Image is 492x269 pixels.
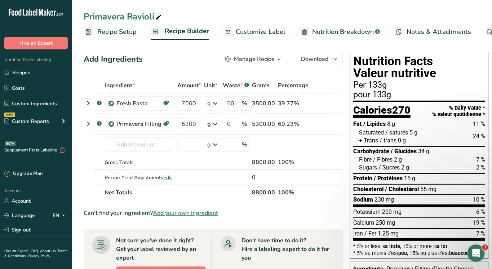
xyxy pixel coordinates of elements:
span: / saturés [385,129,408,136]
span: / Fibres [373,156,393,163]
span: Add your own ingredient [153,209,218,217]
div: g [207,140,211,149]
span: Protein [353,175,372,182]
span: Recipe Setup [97,27,137,37]
button: Manage Recipe [219,52,286,66]
div: Add Ingredients [84,53,143,65]
div: g [207,120,211,128]
img: Sub Recipe [108,101,114,106]
span: Cholesterol [353,186,384,193]
span: Customize Label [236,27,285,37]
span: 7 % [476,156,485,163]
span: 1.25 mg [378,230,399,237]
span: 200 mg [382,208,402,215]
div: pour 133g [353,91,485,99]
div: Custom Reports [4,118,49,125]
span: 19 % [473,219,485,226]
span: Sugars [359,164,377,171]
span: 3 [482,244,488,250]
span: / Lipides [363,120,386,127]
span: 0 g [398,137,406,144]
div: BETA [5,141,16,146]
span: 34 g [418,148,429,155]
div: Upgrade Plan [4,170,43,177]
span: Amount [177,81,201,90]
span: Fat [353,120,362,127]
a: Language [4,209,35,222]
span: + Trans [359,137,378,144]
div: 5300.00 [252,120,275,128]
span: 11 % [473,120,485,127]
span: Percentage [278,81,309,90]
span: / Protéines [374,175,403,182]
div: 0 [252,173,275,182]
section: * 5% or less is , 15% or more is [353,241,485,256]
span: Unit [204,81,218,90]
div: 8800.00 [252,158,275,167]
span: / Fer [364,230,376,237]
span: 250 mg [376,219,395,226]
div: 3500.00 [252,99,275,108]
div: Gross Totals [105,159,174,166]
span: Iron [353,230,363,237]
span: 7 % [476,230,485,237]
div: Recipe Yield Adjustments [105,174,174,181]
div: 60.23% [278,120,309,128]
div: Primavera Ravioli [84,10,163,23]
div: Calories [353,105,411,118]
a: Privacy Policy [28,253,50,259]
a: Hire an Expert . [4,248,30,253]
span: a little [385,243,400,249]
input: Add Ingredient [105,137,174,152]
div: Don't have time to do it? Hire a labeling expert to do it for you [241,236,334,262]
span: Nutrition Breakdown [312,27,374,37]
div: * 5% ou moins c’est , 15% ou plus c’est [353,251,485,256]
div: Manage Recipe [234,55,275,63]
span: 8 g [387,120,395,127]
a: FAQ . [31,248,40,253]
span: 24 % [473,133,485,140]
span: Carbohydrate [353,148,389,155]
a: Recipe Setup [84,24,137,40]
img: Sub Recipe [108,122,114,127]
span: Calcium [353,219,374,226]
span: 55 mg [420,186,436,193]
span: Download [301,55,328,63]
a: Notes & Attachments [394,24,471,40]
button: Hire an Expert [4,37,68,49]
span: 230 mg [374,196,394,203]
span: / Sucres [378,164,400,171]
span: 2 % [476,164,485,171]
span: / Cholestérol [385,186,419,193]
button: Download [292,52,343,66]
span: 270 [392,104,411,116]
div: EN [53,211,68,220]
span: Edit [163,174,172,181]
div: 100% [278,158,309,167]
a: Terms & Conditions . [4,248,67,259]
span: peu [398,250,407,256]
a: Nutrition Breakdown [300,24,380,40]
div: Waste [223,81,249,90]
div: NEW [4,113,15,117]
th: 8800.00 [251,185,276,200]
span: Saturated [359,129,384,136]
th: 100% [276,185,310,200]
span: a lot [437,243,447,249]
div: % Daily Value * % valeur quotidienne * [432,105,485,118]
span: Fibre [359,156,372,163]
div: 39.77% [278,99,309,108]
span: 5 g [409,129,417,136]
span: 6 % [476,208,485,215]
th: Net Totals [103,185,251,200]
span: beaucoup [449,250,472,256]
div: Primavera Filling [116,120,161,128]
span: Recipe Builder [165,26,209,36]
a: Customize Label [223,24,285,40]
span: 2 g [394,156,402,163]
div: Fresh Pasta [116,99,161,108]
h1: Nutrition Facts Valeur nutritive [353,55,485,79]
span: / Glucides [391,148,417,155]
span: Grams [252,81,270,90]
span: 15 g [404,175,415,182]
